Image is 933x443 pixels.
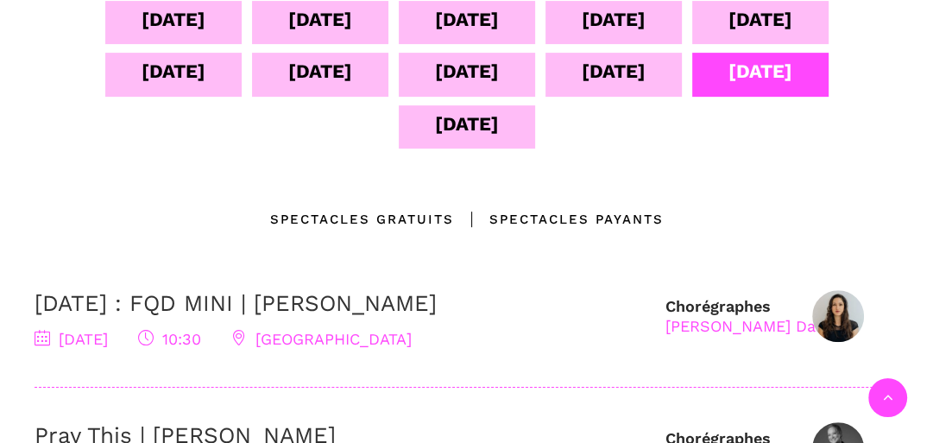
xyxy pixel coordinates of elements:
div: [DATE] [435,109,499,139]
span: 10:30 [138,330,201,348]
span: [DATE] [35,330,108,348]
div: [DATE] [728,56,792,86]
div: [DATE] [142,56,205,86]
div: [DATE] [288,4,352,35]
div: [DATE] [582,4,646,35]
div: [DATE] [582,56,646,86]
div: [PERSON_NAME] Danse [665,316,842,336]
div: Spectacles gratuits [270,209,454,230]
div: [DATE] [435,4,499,35]
img: IMG01031-Edit [812,290,864,342]
div: Chorégraphes [665,296,842,337]
div: [DATE] [288,56,352,86]
div: Spectacles Payants [454,209,664,230]
a: [DATE] : FQD MINI | [PERSON_NAME] [35,290,437,316]
div: [DATE] [728,4,792,35]
div: [DATE] [142,4,205,35]
div: [DATE] [435,56,499,86]
span: [GEOGRAPHIC_DATA] [231,330,412,348]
